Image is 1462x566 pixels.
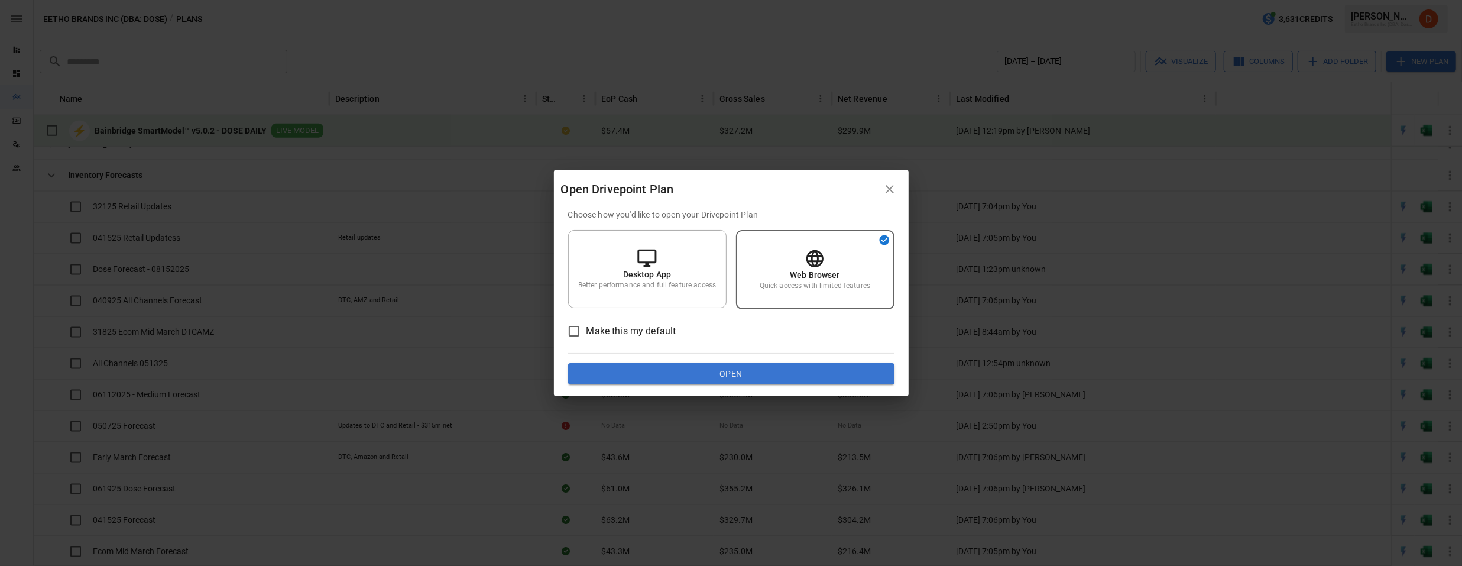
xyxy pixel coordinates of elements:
[790,269,840,281] p: Web Browser
[568,209,894,221] p: Choose how you'd like to open your Drivepoint Plan
[561,180,878,199] div: Open Drivepoint Plan
[568,363,894,384] button: Open
[623,269,672,280] p: Desktop App
[578,280,716,290] p: Better performance and full feature access
[760,281,870,291] p: Quick access with limited features
[586,324,676,338] span: Make this my default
